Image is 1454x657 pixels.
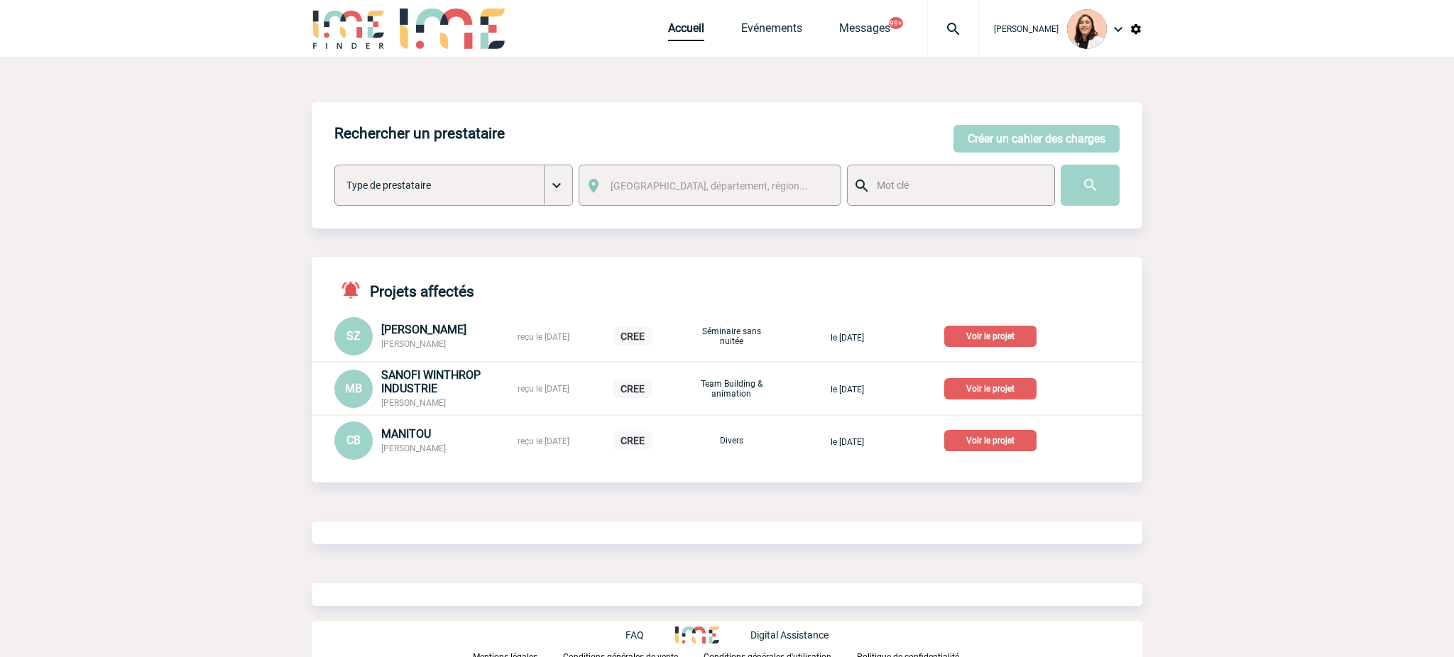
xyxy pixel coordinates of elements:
p: Séminaire sans nuitée [696,326,767,346]
input: Mot clé [873,176,1042,194]
p: Voir le projet [944,430,1037,451]
span: le [DATE] [831,437,864,447]
span: [PERSON_NAME] [381,339,446,349]
a: Voir le projet [944,381,1042,394]
h4: Rechercher un prestataire [334,125,505,142]
button: 99+ [889,17,903,29]
p: CREE [613,327,652,346]
span: SZ [346,329,361,343]
img: notifications-active-24-px-r.png [340,280,370,300]
p: CREE [613,380,652,398]
p: Voir le projet [944,326,1037,347]
span: [PERSON_NAME] [381,443,446,453]
span: MANITOU [381,427,431,441]
input: Submit [1061,165,1120,206]
p: FAQ [625,629,644,641]
a: Voir le projet [944,433,1042,446]
p: Team Building & animation [696,379,767,399]
span: reçu le [DATE] [518,384,569,394]
img: 129834-0.png [1067,9,1107,49]
p: CREE [613,431,652,450]
img: http://www.idealmeetingsevents.fr/ [675,626,719,644]
a: Accueil [668,21,704,41]
h4: Projets affectés [334,280,474,300]
span: reçu le [DATE] [518,436,569,446]
span: [PERSON_NAME] [381,398,446,408]
span: SANOFI WINTHROP INDUSTRIE [381,368,481,395]
span: [PERSON_NAME] [994,24,1059,34]
span: [PERSON_NAME] [381,323,466,336]
img: IME-Finder [312,9,386,49]
a: Evénements [741,21,802,41]
a: FAQ [625,627,675,641]
span: le [DATE] [831,333,864,343]
span: [GEOGRAPHIC_DATA], département, région... [611,180,808,192]
a: Voir le projet [944,328,1042,342]
span: reçu le [DATE] [518,332,569,342]
span: CB [346,434,361,447]
p: Digital Assistance [750,629,829,641]
p: Divers [696,436,767,446]
span: MB [345,382,362,395]
span: le [DATE] [831,385,864,394]
p: Voir le projet [944,378,1037,399]
a: Messages [839,21,890,41]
